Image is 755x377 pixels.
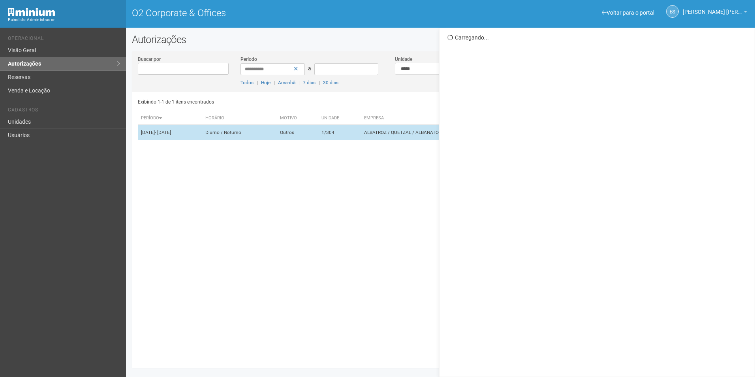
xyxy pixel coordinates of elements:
label: Unidade [395,56,412,63]
td: Diurno / Noturno [202,125,277,140]
a: Voltar para o portal [602,9,654,16]
th: Motivo [277,112,318,125]
li: Operacional [8,36,120,44]
h1: O2 Corporate & Offices [132,8,435,18]
th: Unidade [318,112,361,125]
a: 30 dias [323,80,338,85]
div: Carregando... [447,34,749,41]
li: Cadastros [8,107,120,115]
a: Todos [240,80,254,85]
span: a [308,65,311,72]
th: Período [138,112,202,125]
a: Amanhã [278,80,295,85]
label: Buscar por [138,56,161,63]
span: | [299,80,300,85]
a: Hoje [261,80,270,85]
a: [PERSON_NAME] [PERSON_NAME] [683,10,747,16]
label: Período [240,56,257,63]
h2: Autorizações [132,34,749,45]
span: BIANKA souza cruz cavalcanti [683,1,742,15]
td: 1/304 [318,125,361,140]
img: Minium [8,8,55,16]
span: - [DATE] [155,130,171,135]
td: ALBATROZ / QUETZAL / ALBANATO/ORGANOMIX/I5 [361,125,565,140]
a: Bs [666,5,679,18]
td: Outros [277,125,318,140]
span: | [257,80,258,85]
span: | [319,80,320,85]
th: Horário [202,112,277,125]
div: Exibindo 1-1 de 1 itens encontrados [138,96,439,108]
a: 7 dias [303,80,316,85]
div: Painel do Administrador [8,16,120,23]
span: | [274,80,275,85]
td: [DATE] [138,125,202,140]
th: Empresa [361,112,565,125]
